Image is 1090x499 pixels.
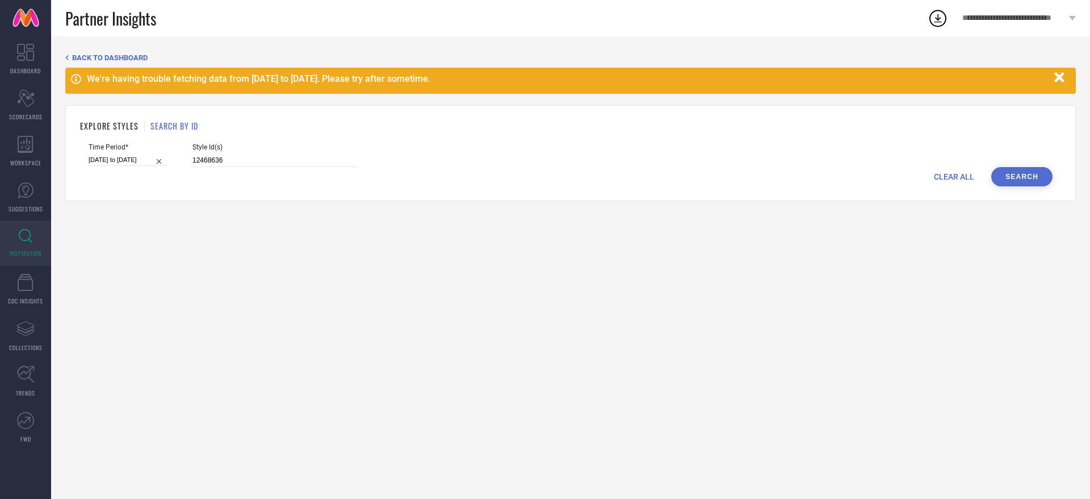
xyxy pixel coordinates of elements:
[9,205,43,213] span: SUGGESTIONS
[150,120,198,132] h1: SEARCH BY ID
[65,7,156,30] span: Partner Insights
[10,66,41,75] span: DASHBOARD
[991,167,1053,186] button: Search
[9,113,43,121] span: SCORECARDS
[9,343,43,352] span: COLLECTIONS
[65,53,1076,62] div: Back TO Dashboard
[89,143,167,151] span: Time Period*
[10,249,41,257] span: INSPIRATION
[8,297,43,305] span: CDC INSIGHTS
[72,53,148,62] span: BACK TO DASHBOARD
[934,172,974,181] span: CLEAR ALL
[928,8,948,28] div: Open download list
[192,154,357,167] input: Enter comma separated style ids e.g. 12345, 67890
[87,73,1049,84] div: We're having trouble fetching data from [DATE] to [DATE]. Please try after sometime.
[20,435,31,443] span: FWD
[89,154,167,166] input: Select time period
[192,143,357,151] span: Style Id(s)
[80,120,139,132] h1: EXPLORE STYLES
[16,389,35,397] span: TRENDS
[10,159,41,167] span: WORKSPACE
